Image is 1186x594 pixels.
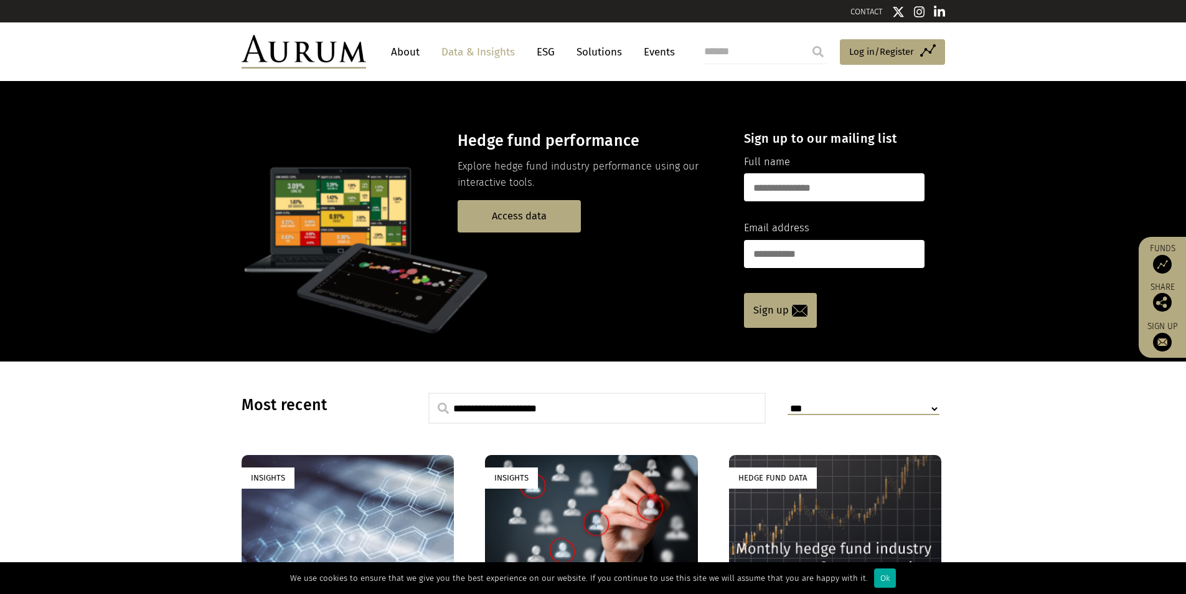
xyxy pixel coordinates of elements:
div: Share [1145,283,1180,312]
div: Ok [874,568,896,588]
div: Hedge Fund Data [729,467,817,488]
h3: Hedge fund performance [458,132,722,150]
a: Events [638,41,675,64]
a: Sign up [744,293,817,328]
div: Insights [485,467,538,488]
h3: Most recent [242,396,397,414]
a: Sign up [1145,321,1180,352]
input: Submit [806,39,831,64]
img: Sign up to our newsletter [1153,333,1172,352]
img: Instagram icon [914,6,925,18]
a: CONTACT [850,7,883,16]
img: Access Funds [1153,255,1172,274]
img: Linkedin icon [934,6,945,18]
img: Share this post [1153,293,1172,312]
a: Funds [1145,243,1180,274]
a: Access data [458,200,581,232]
img: search.svg [438,403,449,414]
a: ESG [530,41,561,64]
div: Insights [242,467,294,488]
label: Full name [744,154,790,170]
img: Twitter icon [892,6,905,18]
a: Data & Insights [435,41,521,64]
h4: Sign up to our mailing list [744,131,925,146]
a: Log in/Register [840,39,945,65]
a: About [385,41,426,64]
img: email-icon [792,305,807,317]
a: Solutions [570,41,628,64]
p: Explore hedge fund industry performance using our interactive tools. [458,158,722,191]
span: Log in/Register [849,44,914,59]
label: Email address [744,220,809,236]
img: Aurum [242,35,366,69]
